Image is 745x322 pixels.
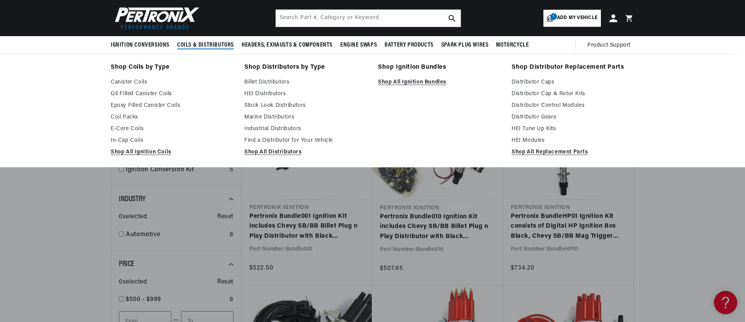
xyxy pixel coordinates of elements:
[244,136,367,145] a: Find a Distributor for Your Vehicle
[437,36,493,54] summary: Spark Plug Wires
[550,13,557,20] span: 1
[111,136,233,145] a: In-Cap Coils
[512,101,634,110] a: Distributor Control Modules
[512,148,634,157] a: Shop All Replacement Parts
[244,148,367,157] a: Shop All Distributors
[336,36,381,54] summary: Engine Swaps
[512,136,634,145] a: HEI Modules
[276,10,461,27] input: Search Part #, Category or Keyword
[441,41,489,49] span: Spark Plug Wires
[173,36,238,54] summary: Coils & Distributors
[557,14,597,22] span: Add my vehicle
[244,89,367,99] a: HEI Distributors
[111,148,233,157] a: Shop All Ignition Coils
[238,36,336,54] summary: Headers, Exhausts & Components
[242,41,332,49] span: Headers, Exhausts & Components
[496,41,529,49] span: Motorcycle
[512,89,634,99] a: Distributor Cap & Rotor Kits
[126,165,226,175] a: Ignition Conversion Kit
[230,230,233,240] div: 8
[511,212,626,242] a: Pertronix BundleHP01 Ignition Kit consists of Digital HP Ignition Box Black, Chevy SB/BB Mag Trig...
[587,41,630,50] span: Product Support
[119,277,147,287] span: 0 selected
[512,62,634,73] a: Shop Distributor Replacement Parts
[244,78,367,87] a: Billet Distributors
[381,36,437,54] summary: Battery Products
[444,10,461,27] button: search button
[512,78,634,87] a: Distributor Caps
[119,195,146,203] span: Industry
[217,212,233,222] span: Reset
[244,124,367,134] a: Industrial Distributors
[230,165,233,175] div: 5
[111,62,233,73] a: Shop Coils by Type
[111,41,169,49] span: Ignition Conversions
[111,78,233,87] a: Canister Coils
[111,89,233,99] a: Oil Filled Canister Coils
[587,36,634,55] summary: Product Support
[111,113,233,122] a: Coil Packs
[126,296,161,303] span: $500 - $999
[111,36,173,54] summary: Ignition Conversions
[512,113,634,122] a: Distributor Gears
[244,62,367,73] a: Shop Distributors by Type
[378,78,501,87] a: Shop All Ignition Bundles
[217,277,233,287] span: Reset
[340,41,377,49] span: Engine Swaps
[177,41,234,49] span: Coils & Distributors
[385,41,433,49] span: Battery Products
[119,260,134,268] span: Price
[126,230,226,240] a: Automotive
[543,10,601,27] a: 1Add my vehicle
[119,212,147,222] span: 0 selected
[512,124,634,134] a: HEI Tune Up Kits
[244,113,367,122] a: Marine Distributors
[249,212,364,242] a: Pertronix Bundle001 Ignition Kit includes Chevy SB/BB Billet Plug n Play Distributor with Black [...
[244,101,367,110] a: Stock Look Distributors
[111,5,200,31] img: Pertronix
[111,101,233,110] a: Epoxy Filled Canister Coils
[378,62,501,73] a: Shop Ignition Bundles
[111,124,233,134] a: E-Core Coils
[380,212,495,242] a: Pertronix Bundle010 Ignition Kit includes Chevy SB/BB Billet Plug n Play Distributor with Black [...
[230,295,233,305] div: 8
[492,36,533,54] summary: Motorcycle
